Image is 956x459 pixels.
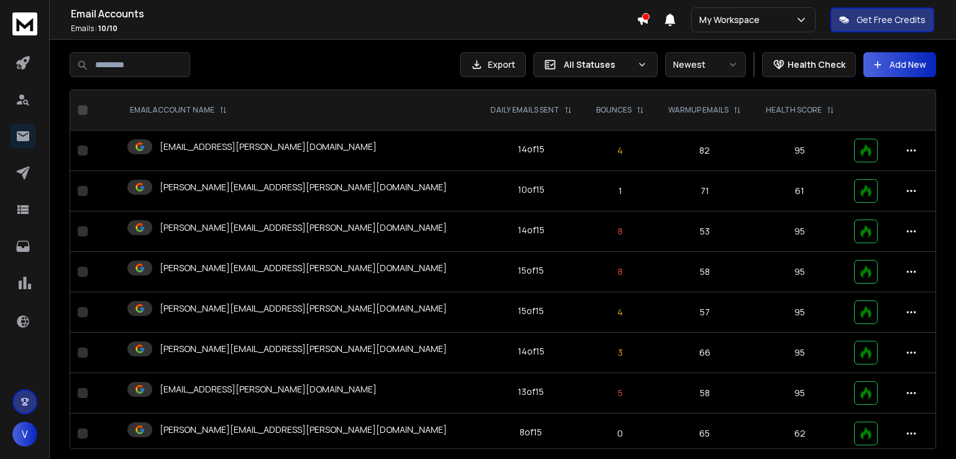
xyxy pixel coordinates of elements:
p: 5 [592,387,648,399]
td: 82 [656,131,753,171]
p: 8 [592,225,648,238]
p: Get Free Credits [857,14,926,26]
td: 53 [656,211,753,252]
p: HEALTH SCORE [766,105,822,115]
p: [PERSON_NAME][EMAIL_ADDRESS][PERSON_NAME][DOMAIN_NAME] [160,262,447,274]
td: 61 [753,171,847,211]
div: 13 of 15 [518,386,544,398]
td: 58 [656,373,753,414]
p: All Statuses [564,58,632,71]
td: 95 [753,373,847,414]
td: 62 [753,414,847,454]
p: 1 [592,185,648,197]
button: Export [460,52,526,77]
div: 14 of 15 [518,345,545,358]
p: My Workspace [699,14,765,26]
p: WARMUP EMAILS [668,105,728,115]
div: 15 of 15 [518,305,544,317]
p: 0 [592,427,648,440]
div: 15 of 15 [518,264,544,277]
img: logo [12,12,37,35]
button: V [12,422,37,447]
div: EMAIL ACCOUNT NAME [130,105,227,115]
td: 65 [656,414,753,454]
button: Newest [665,52,746,77]
button: Add New [863,52,936,77]
p: [PERSON_NAME][EMAIL_ADDRESS][PERSON_NAME][DOMAIN_NAME] [160,221,447,234]
p: 8 [592,266,648,278]
p: [PERSON_NAME][EMAIL_ADDRESS][PERSON_NAME][DOMAIN_NAME] [160,181,447,193]
td: 95 [753,131,847,171]
p: Emails : [71,24,637,34]
div: 14 of 15 [518,224,545,236]
td: 95 [753,252,847,292]
div: 10 of 15 [518,183,545,196]
div: 14 of 15 [518,143,545,155]
button: Get Free Credits [830,7,934,32]
div: 8 of 15 [520,426,542,438]
p: [EMAIL_ADDRESS][PERSON_NAME][DOMAIN_NAME] [160,383,377,396]
p: 3 [592,346,648,359]
span: 10 / 10 [98,23,117,34]
p: DAILY EMAILS SENT [490,105,559,115]
td: 57 [656,292,753,333]
p: [PERSON_NAME][EMAIL_ADDRESS][PERSON_NAME][DOMAIN_NAME] [160,302,447,315]
td: 71 [656,171,753,211]
p: 4 [592,306,648,318]
p: [PERSON_NAME][EMAIL_ADDRESS][PERSON_NAME][DOMAIN_NAME] [160,424,447,436]
td: 95 [753,333,847,373]
td: 95 [753,292,847,333]
p: BOUNCES [596,105,632,115]
p: [PERSON_NAME][EMAIL_ADDRESS][PERSON_NAME][DOMAIN_NAME] [160,343,447,355]
td: 95 [753,211,847,252]
p: 4 [592,144,648,157]
h1: Email Accounts [71,6,637,21]
p: Health Check [788,58,845,71]
p: [EMAIL_ADDRESS][PERSON_NAME][DOMAIN_NAME] [160,141,377,153]
td: 66 [656,333,753,373]
td: 58 [656,252,753,292]
button: Health Check [762,52,856,77]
